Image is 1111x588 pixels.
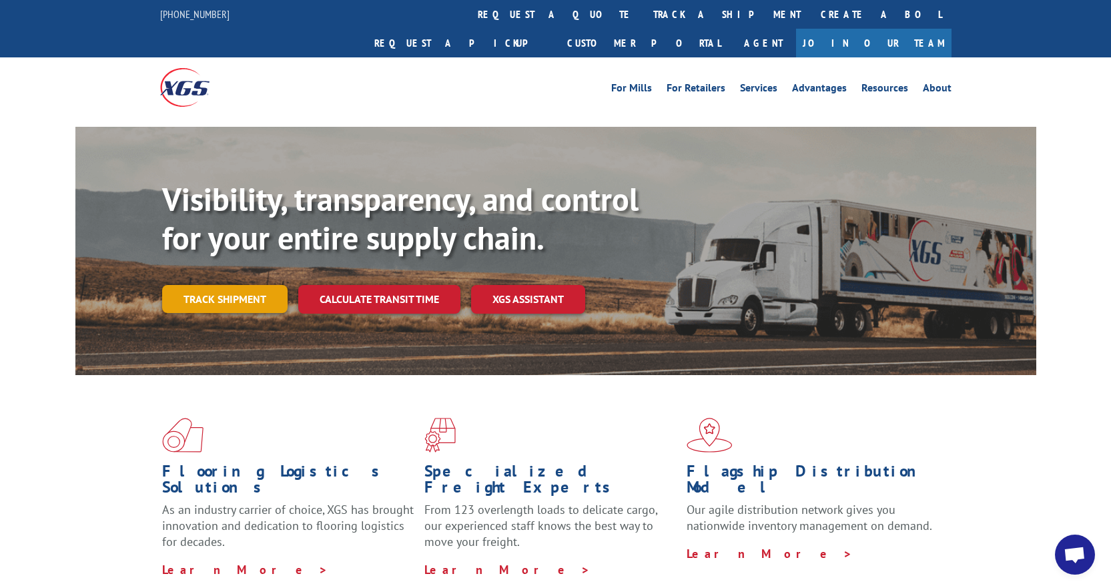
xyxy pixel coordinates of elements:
[557,29,731,57] a: Customer Portal
[162,562,328,577] a: Learn More >
[923,83,952,97] a: About
[364,29,557,57] a: Request a pickup
[162,178,639,258] b: Visibility, transparency, and control for your entire supply chain.
[792,83,847,97] a: Advantages
[162,285,288,313] a: Track shipment
[162,502,414,549] span: As an industry carrier of choice, XGS has brought innovation and dedication to flooring logistics...
[1055,535,1095,575] a: Open chat
[162,463,414,502] h1: Flooring Logistics Solutions
[298,285,460,314] a: Calculate transit time
[424,418,456,453] img: xgs-icon-focused-on-flooring-red
[687,463,939,502] h1: Flagship Distribution Model
[160,7,230,21] a: [PHONE_NUMBER]
[424,562,591,577] a: Learn More >
[424,502,677,561] p: From 123 overlength loads to delicate cargo, our experienced staff knows the best way to move you...
[471,285,585,314] a: XGS ASSISTANT
[611,83,652,97] a: For Mills
[162,418,204,453] img: xgs-icon-total-supply-chain-intelligence-red
[687,418,733,453] img: xgs-icon-flagship-distribution-model-red
[687,546,853,561] a: Learn More >
[687,502,932,533] span: Our agile distribution network gives you nationwide inventory management on demand.
[667,83,725,97] a: For Retailers
[424,463,677,502] h1: Specialized Freight Experts
[796,29,952,57] a: Join Our Team
[861,83,908,97] a: Resources
[740,83,777,97] a: Services
[731,29,796,57] a: Agent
